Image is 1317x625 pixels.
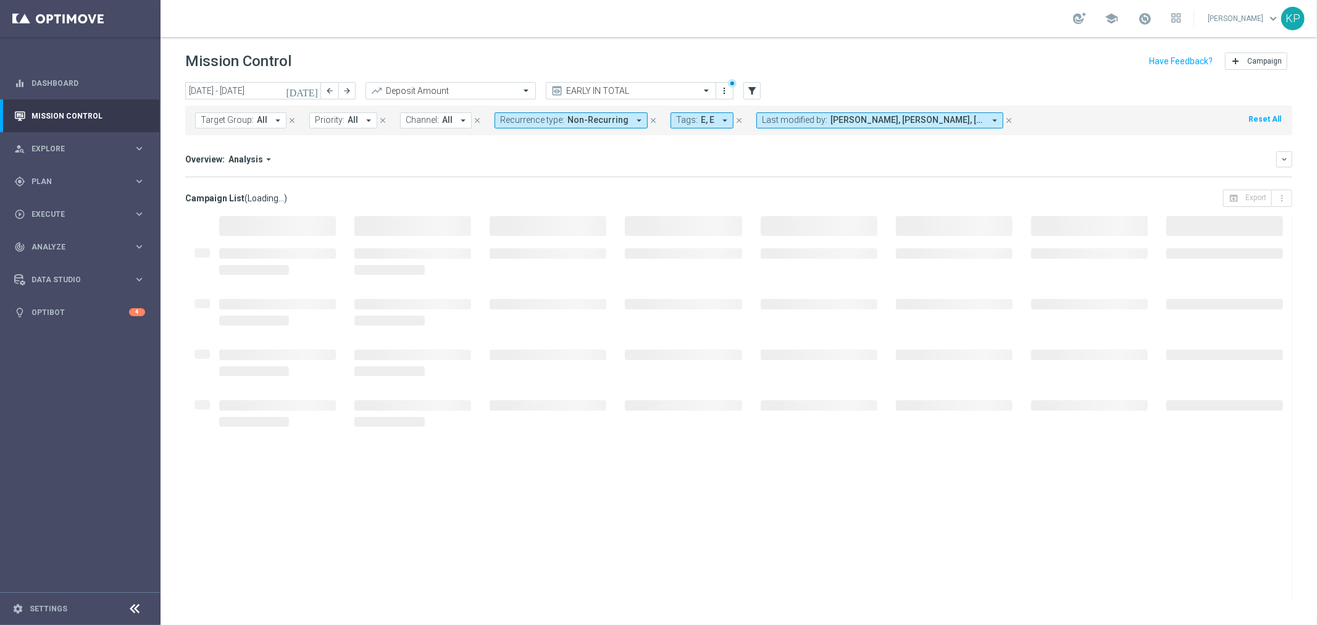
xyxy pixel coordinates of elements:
i: filter_alt [746,85,758,96]
button: open_in_browser Export [1223,190,1272,207]
i: arrow_drop_down [272,115,283,126]
button: arrow_back [321,82,338,99]
i: close [735,116,743,125]
i: play_circle_outline [14,209,25,220]
button: gps_fixed Plan keyboard_arrow_right [14,177,146,187]
input: Select date range [185,82,321,99]
div: Mission Control [14,99,145,132]
span: Recurrence type: [500,115,564,125]
i: arrow_drop_down [458,115,469,126]
span: keyboard_arrow_down [1266,12,1280,25]
span: Non-Recurring [567,115,629,125]
span: Channel: [406,115,439,125]
span: Plan [31,178,133,185]
span: All [348,115,358,125]
span: school [1105,12,1118,25]
button: close [377,114,388,127]
span: ( [245,193,248,204]
button: Tags: E, E arrow_drop_down [671,112,734,128]
i: arrow_forward [343,86,351,95]
a: Optibot [31,296,129,329]
button: close [1003,114,1014,127]
button: close [734,114,745,127]
button: Data Studio keyboard_arrow_right [14,275,146,285]
button: close [472,114,483,127]
span: Last modified by: [762,115,827,125]
i: equalizer [14,78,25,89]
button: close [286,114,298,127]
span: Data Studio [31,276,133,283]
button: Analysis arrow_drop_down [225,154,278,165]
span: Priority: [315,115,345,125]
button: Channel: All arrow_drop_down [400,112,472,128]
i: keyboard_arrow_right [133,241,145,253]
i: arrow_drop_down [263,154,274,165]
i: settings [12,603,23,615]
button: filter_alt [743,82,761,99]
i: close [649,116,658,125]
button: track_changes Analyze keyboard_arrow_right [14,242,146,252]
div: There are unsaved changes [728,79,737,88]
button: add Campaign [1225,52,1287,70]
i: add [1231,56,1240,66]
span: Andzelika Binek Krystian Potoczny Tomasz Kowalczyk [830,115,984,125]
a: Dashboard [31,67,145,99]
a: Settings [30,605,67,613]
button: arrow_forward [338,82,356,99]
i: keyboard_arrow_right [133,274,145,285]
i: keyboard_arrow_right [133,208,145,220]
i: arrow_drop_down [719,115,730,126]
i: arrow_drop_down [633,115,645,126]
button: Priority: All arrow_drop_down [309,112,377,128]
i: close [473,116,482,125]
i: trending_up [370,85,383,97]
i: close [1005,116,1013,125]
i: person_search [14,143,25,154]
button: close [648,114,659,127]
span: ) [284,193,287,204]
span: Target Group: [201,115,254,125]
button: equalizer Dashboard [14,78,146,88]
div: Explore [14,143,133,154]
h3: Overview: [185,154,225,165]
i: close [378,116,387,125]
div: Optibot [14,296,145,329]
button: [DATE] [284,82,321,101]
i: lightbulb [14,307,25,318]
span: Tags: [676,115,698,125]
i: arrow_back [325,86,334,95]
i: gps_fixed [14,176,25,187]
span: Loading... [248,193,284,204]
span: Execute [31,211,133,218]
i: keyboard_arrow_down [1280,155,1289,164]
span: Campaign [1247,57,1282,65]
button: keyboard_arrow_down [1276,151,1292,167]
button: play_circle_outline Execute keyboard_arrow_right [14,209,146,219]
multiple-options-button: Export to CSV [1223,193,1292,203]
div: Data Studio [14,274,133,285]
span: Analyze [31,243,133,251]
i: keyboard_arrow_right [133,143,145,154]
button: person_search Explore keyboard_arrow_right [14,144,146,154]
button: more_vert [719,83,731,98]
span: Analysis [228,154,263,165]
button: more_vert [1272,190,1292,207]
div: Plan [14,176,133,187]
ng-select: Deposit Amount [366,82,536,99]
i: [DATE] [286,85,319,96]
i: more_vert [720,86,730,96]
button: Mission Control [14,111,146,121]
h1: Mission Control [185,52,291,70]
i: arrow_drop_down [989,115,1000,126]
i: preview [551,85,563,97]
button: lightbulb Optibot 4 [14,308,146,317]
span: Explore [31,145,133,153]
i: keyboard_arrow_right [133,175,145,187]
button: Target Group: All arrow_drop_down [195,112,286,128]
button: Recurrence type: Non-Recurring arrow_drop_down [495,112,648,128]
